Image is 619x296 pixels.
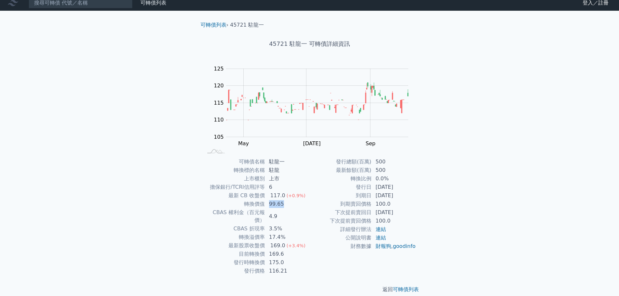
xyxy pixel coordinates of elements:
[376,226,386,232] a: 連結
[265,174,310,183] td: 上市
[265,267,310,275] td: 116.21
[303,140,321,147] tspan: [DATE]
[372,183,416,191] td: [DATE]
[310,166,372,174] td: 最新餘額(百萬)
[265,225,310,233] td: 3.5%
[310,242,372,251] td: 財務數據
[269,242,287,250] div: 169.0
[214,83,224,89] tspan: 120
[230,21,264,29] li: 45721 駐龍一
[372,174,416,183] td: 0.0%
[203,250,265,258] td: 目前轉換價
[393,243,416,249] a: goodinfo
[372,200,416,208] td: 100.0
[214,117,224,123] tspan: 110
[310,217,372,225] td: 下次提前賣回價格
[287,243,305,248] span: (+3.4%)
[238,140,249,147] tspan: May
[214,100,224,106] tspan: 115
[203,158,265,166] td: 可轉債名稱
[287,193,305,198] span: (+0.9%)
[203,233,265,241] td: 轉換溢價率
[587,265,619,296] iframe: Chat Widget
[310,234,372,242] td: 公開說明書
[265,183,310,191] td: 6
[214,134,224,140] tspan: 105
[393,286,419,292] a: 可轉債列表
[203,208,265,225] td: CBAS 權利金（百元報價）
[372,242,416,251] td: ,
[310,200,372,208] td: 到期賣回價格
[203,200,265,208] td: 轉換價值
[265,233,310,241] td: 17.4%
[265,166,310,174] td: 駐龍
[265,200,310,208] td: 99.65
[195,286,424,293] p: 返回
[310,158,372,166] td: 發行總額(百萬)
[203,225,265,233] td: CBAS 折現率
[372,191,416,200] td: [DATE]
[214,66,224,72] tspan: 125
[226,83,408,120] g: Series
[372,158,416,166] td: 500
[310,183,372,191] td: 發行日
[376,235,386,241] a: 連結
[310,208,372,217] td: 下次提前賣回日
[203,183,265,191] td: 擔保銀行/TCRI信用評等
[203,166,265,174] td: 轉換標的名稱
[200,21,228,29] li: ›
[265,258,310,267] td: 175.0
[210,66,418,147] g: Chart
[269,192,287,199] div: 117.0
[200,22,226,28] a: 可轉債列表
[265,158,310,166] td: 駐龍一
[203,267,265,275] td: 發行價格
[310,191,372,200] td: 到期日
[203,174,265,183] td: 上市櫃別
[372,208,416,217] td: [DATE]
[366,140,375,147] tspan: Sep
[376,243,391,249] a: 財報狗
[310,225,372,234] td: 詳細發行辦法
[372,166,416,174] td: 500
[203,241,265,250] td: 最新股票收盤價
[265,208,310,225] td: 4.9
[195,39,424,48] h1: 45721 駐龍一 可轉債詳細資訊
[372,217,416,225] td: 100.0
[265,250,310,258] td: 169.6
[203,258,265,267] td: 發行時轉換價
[310,174,372,183] td: 轉換比例
[203,191,265,200] td: 最新 CB 收盤價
